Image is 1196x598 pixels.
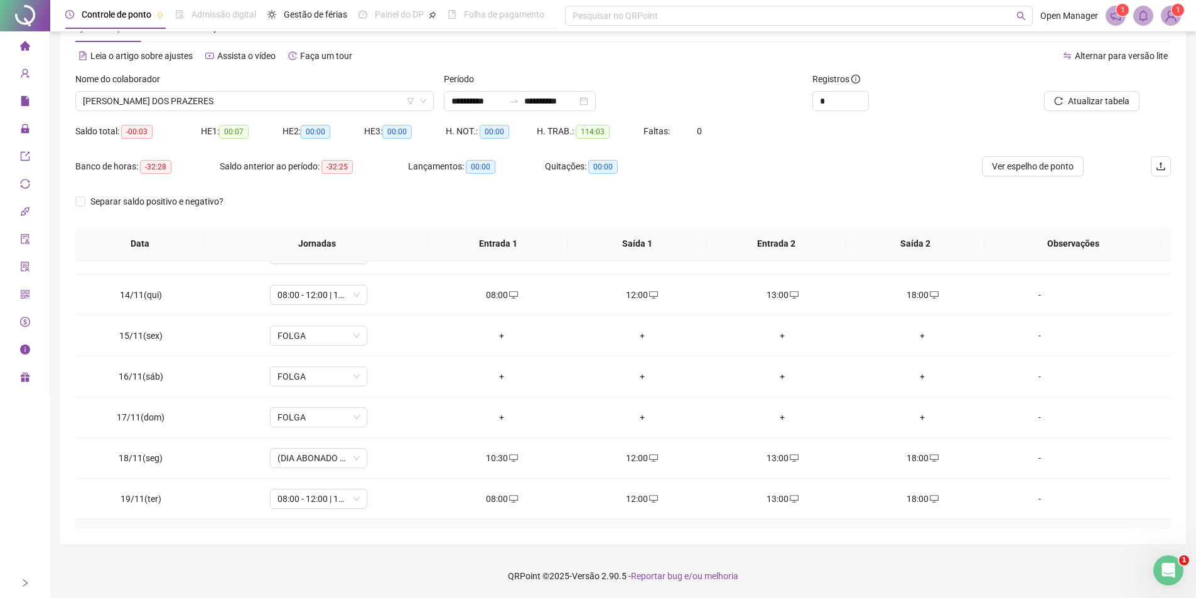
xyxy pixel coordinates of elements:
[205,227,429,261] th: Jornadas
[929,454,939,462] span: desktop
[442,329,562,343] div: +
[65,10,74,19] span: clock-circle
[408,159,545,174] div: Lançamentos:
[20,366,30,392] span: gift
[508,291,518,299] span: desktop
[407,97,414,105] span: filter
[984,227,1161,261] th: Observações
[446,124,537,139] div: H. NOT.:
[429,227,568,261] th: Entrada 1
[78,51,87,60] span: file-text
[722,451,842,465] div: 13:00
[1068,94,1129,108] span: Atualizar tabela
[789,494,799,503] span: desktop
[464,9,544,19] span: Folha de pagamento
[283,124,364,139] div: HE 2:
[119,453,163,463] span: 18/11(seg)
[75,227,205,261] th: Data
[697,126,702,136] span: 0
[21,579,30,587] span: right
[267,10,276,19] span: sun
[20,173,30,198] span: sync
[812,72,860,86] span: Registros
[508,454,518,462] span: desktop
[789,454,799,462] span: desktop
[205,51,214,60] span: youtube
[90,51,193,61] span: Leia o artigo sobre ajustes
[537,124,644,139] div: H. TRAB.:
[648,494,658,503] span: desktop
[20,35,30,60] span: home
[277,408,360,427] span: FOLGA
[789,291,799,299] span: desktop
[1116,4,1129,16] sup: 1
[382,125,412,139] span: 00:00
[301,125,330,139] span: 00:00
[50,554,1196,598] footer: QRPoint © 2025 - 2.90.5 -
[429,11,436,19] span: pushpin
[117,412,164,422] span: 17/11(dom)
[1156,161,1166,171] span: upload
[631,571,738,581] span: Reportar bug e/ou melhoria
[20,339,30,364] span: info-circle
[722,329,842,343] div: +
[277,326,360,345] span: FOLGA
[121,494,161,504] span: 19/11(ter)
[582,492,702,506] div: 12:00
[992,159,1074,173] span: Ver espelho de ponto
[20,201,30,226] span: api
[220,159,408,174] div: Saldo anterior ao período:
[442,451,562,465] div: 10:30
[1003,329,1077,343] div: -
[722,492,842,506] div: 13:00
[83,92,426,110] span: ANA PAULA DOS PRAZERES
[644,126,672,136] span: Faltas:
[722,370,842,383] div: +
[722,410,842,424] div: +
[217,51,276,61] span: Assista o vídeo
[545,159,671,174] div: Quitações:
[1138,10,1149,21] span: bell
[121,125,153,139] span: -00:03
[508,494,518,503] span: desktop
[509,96,519,106] span: to
[119,371,163,382] span: 16/11(sáb)
[75,159,220,174] div: Banco de horas:
[863,492,983,506] div: 18:00
[175,10,184,19] span: file-done
[442,288,562,302] div: 08:00
[568,227,706,261] th: Saída 1
[442,410,562,424] div: +
[444,72,482,86] label: Período
[1063,51,1072,60] span: swap
[648,454,658,462] span: desktop
[20,63,30,88] span: user-add
[119,331,163,341] span: 15/11(sex)
[1121,6,1125,14] span: 1
[120,290,162,300] span: 14/11(qui)
[1003,370,1077,383] div: -
[576,125,610,139] span: 114:03
[300,51,352,61] span: Faça um tour
[846,227,984,261] th: Saída 2
[1075,51,1168,61] span: Alternar para versão lite
[863,288,983,302] div: 18:00
[201,124,283,139] div: HE 1:
[1040,9,1098,23] span: Open Manager
[1161,6,1180,25] img: 86484
[707,227,846,261] th: Entrada 2
[863,329,983,343] div: +
[20,118,30,143] span: lock
[219,125,249,139] span: 00:07
[277,286,360,304] span: 08:00 - 12:00 | 13:00 - 18:00
[277,489,360,508] span: 08:00 - 12:00 | 13:00 - 18:00
[82,9,151,19] span: Controle de ponto
[442,492,562,506] div: 08:00
[572,571,600,581] span: Versão
[442,370,562,383] div: +
[480,125,509,139] span: 00:00
[20,146,30,171] span: export
[1003,410,1077,424] div: -
[1016,11,1026,21] span: search
[448,10,456,19] span: book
